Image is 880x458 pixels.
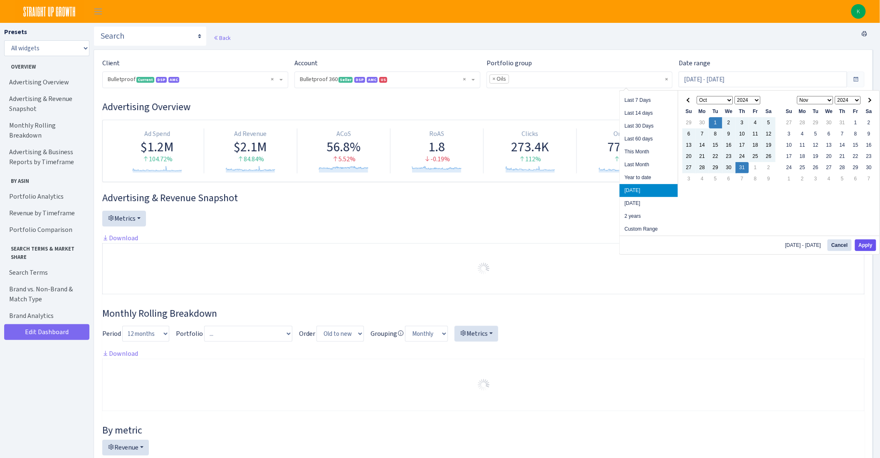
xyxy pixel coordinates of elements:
[4,27,27,37] label: Presets
[487,155,573,164] div: 112%
[620,197,678,210] li: [DATE]
[736,151,749,162] td: 24
[102,424,865,436] h4: By metric
[682,151,696,162] td: 20
[394,139,480,155] div: 1.8
[5,59,87,71] span: Overview
[208,129,294,139] div: Ad Revenue
[863,140,876,151] td: 16
[620,223,678,236] li: Custom Range
[796,117,809,128] td: 28
[863,151,876,162] td: 23
[863,117,876,128] td: 2
[208,155,294,164] div: 84.84%
[580,139,666,155] div: 77.9K
[108,75,278,84] span: Bulletproof <span class="badge badge-success">Current</span><span class="badge badge-primary">DSP...
[682,117,696,128] td: 29
[809,140,823,151] td: 12
[394,155,480,164] div: -0.19%
[136,77,154,83] span: Current
[749,128,762,140] td: 11
[682,162,696,173] td: 27
[709,162,722,173] td: 29
[4,264,87,281] a: Search Terms
[785,243,824,248] span: [DATE] - [DATE]
[722,140,736,151] td: 16
[682,173,696,185] td: 3
[679,58,710,68] label: Date range
[620,184,678,197] li: [DATE]
[301,155,387,164] div: 5.52%
[823,117,836,128] td: 30
[849,106,863,117] th: Fr
[736,173,749,185] td: 7
[722,173,736,185] td: 6
[208,139,294,155] div: $2.1M
[762,117,776,128] td: 5
[823,173,836,185] td: 4
[709,173,722,185] td: 5
[823,128,836,140] td: 6
[736,140,749,151] td: 17
[4,281,87,308] a: Brand vs. Non-Brand & Match Type
[749,140,762,151] td: 18
[5,241,87,261] span: Search Terms & Market Share
[796,128,809,140] td: 4
[863,162,876,173] td: 30
[295,72,480,88] span: Bulletproof 360 <span class="badge badge-success">Seller</span><span class="badge badge-primary">...
[620,120,678,133] li: Last 30 Days
[487,58,532,68] label: Portfolio group
[102,192,865,204] h3: Widget #2
[620,171,678,184] li: Year to date
[796,173,809,185] td: 2
[809,128,823,140] td: 5
[665,75,668,84] span: Remove all items
[783,173,796,185] td: 1
[102,329,121,339] label: Period
[682,140,696,151] td: 13
[620,158,678,171] li: Last Month
[4,308,87,324] a: Brand Analytics
[620,210,678,223] li: 2 years
[749,117,762,128] td: 4
[620,133,678,145] li: Last 60 days
[102,308,865,320] h3: Widget #38
[301,129,387,139] div: ACoS
[102,101,865,113] h3: Widget #1
[749,162,762,173] td: 1
[836,117,849,128] td: 31
[114,129,200,139] div: Ad Spend
[836,128,849,140] td: 7
[736,117,749,128] td: 3
[849,162,863,173] td: 29
[489,74,509,84] li: Oils
[823,162,836,173] td: 27
[696,140,709,151] td: 14
[4,144,87,170] a: Advertising & Business Reports by Timeframe
[863,106,876,117] th: Sa
[836,162,849,173] td: 28
[580,155,666,164] div: 96%
[371,329,404,339] label: Grouping
[836,151,849,162] td: 21
[620,145,678,158] li: This Month
[696,151,709,162] td: 21
[749,173,762,185] td: 8
[114,155,200,164] div: 104.72%
[696,162,709,173] td: 28
[783,106,796,117] th: Su
[722,151,736,162] td: 23
[682,128,696,140] td: 6
[709,151,722,162] td: 22
[213,34,230,42] a: Back
[4,117,87,144] a: Monthly Rolling Breakdown
[849,151,863,162] td: 22
[620,94,678,107] li: Last 7 Days
[4,324,89,340] a: Edit Dashboard
[477,262,490,275] img: Preloader
[300,75,470,84] span: Bulletproof 360 <span class="badge badge-success">Seller</span><span class="badge badge-primary">...
[762,140,776,151] td: 19
[823,106,836,117] th: We
[783,128,796,140] td: 3
[836,140,849,151] td: 14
